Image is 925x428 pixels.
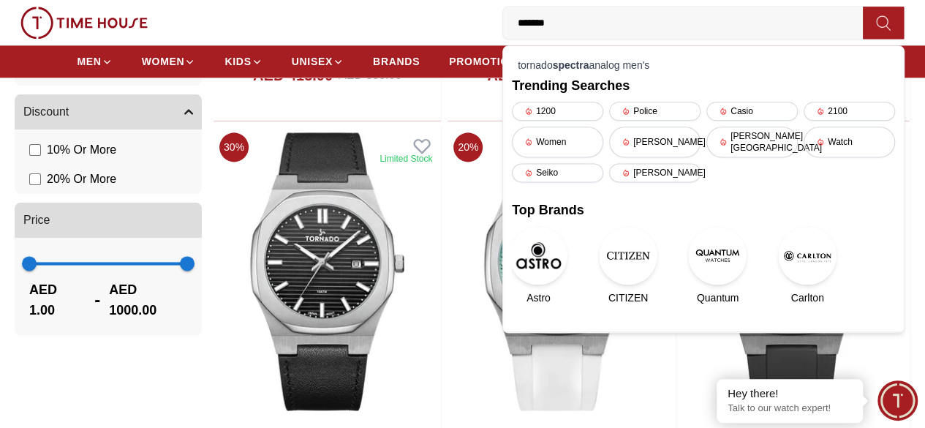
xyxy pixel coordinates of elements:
[688,226,747,285] img: Quantum
[608,290,648,305] span: CITIZEN
[373,54,420,69] span: BRANDS
[29,144,41,156] input: 10% Or More
[512,75,895,96] h2: Trending Searches
[15,203,202,238] button: Price
[142,54,185,69] span: WOMEN
[512,55,895,75] div: tornado analog men's
[292,54,333,69] span: UNISEX
[791,290,824,305] span: Carlton
[292,48,344,75] a: UNISEX
[453,132,483,162] span: 20 %
[512,102,603,121] div: 1200
[697,290,739,305] span: Quantum
[526,290,551,305] span: Astro
[77,48,112,75] a: MEN
[728,402,852,415] p: Talk to our watch expert!
[509,226,567,285] img: Astro
[512,226,565,305] a: AstroAstro
[512,200,895,220] h2: Top Brands
[706,102,798,121] div: Casio
[877,380,918,421] div: Chat Widget
[602,226,655,305] a: CITIZENCITIZEN
[77,54,101,69] span: MEN
[20,7,148,39] img: ...
[804,127,895,157] div: Watch
[778,226,837,285] img: Carlton
[142,48,196,75] a: WOMEN
[512,163,603,182] div: Seiko
[552,59,589,71] strong: spectra
[691,226,744,305] a: QuantumQuantum
[109,279,187,320] span: AED 1000.00
[804,102,895,121] div: 2100
[599,226,657,285] img: CITIZEN
[23,103,69,121] span: Discount
[29,279,86,320] span: AED 1.00
[512,127,603,157] div: Women
[47,141,116,159] span: 10 % Or More
[15,94,202,129] button: Discount
[224,48,262,75] a: KIDS
[609,127,701,157] div: [PERSON_NAME]
[23,211,50,229] span: Price
[609,163,701,182] div: [PERSON_NAME]
[728,386,852,401] div: Hey there!
[219,132,249,162] span: 30 %
[373,48,420,75] a: BRANDS
[706,127,798,157] div: [PERSON_NAME][GEOGRAPHIC_DATA]
[448,127,675,416] img: Tornado Spectra Analog Men's Blue Dial Analog Watch - T22002-SSWL
[449,48,535,75] a: PROMOTIONS
[86,288,109,312] span: -
[29,173,41,185] input: 20% Or More
[781,226,834,305] a: CarltonCarlton
[449,54,524,69] span: PROMOTIONS
[214,127,441,416] img: Tornado Spectra Analog Men's Black Dial Analog Watch - T22002-SLBB
[380,153,432,165] div: Limited Stock
[224,54,251,69] span: KIDS
[609,102,701,121] div: Police
[47,170,116,188] span: 20 % Or More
